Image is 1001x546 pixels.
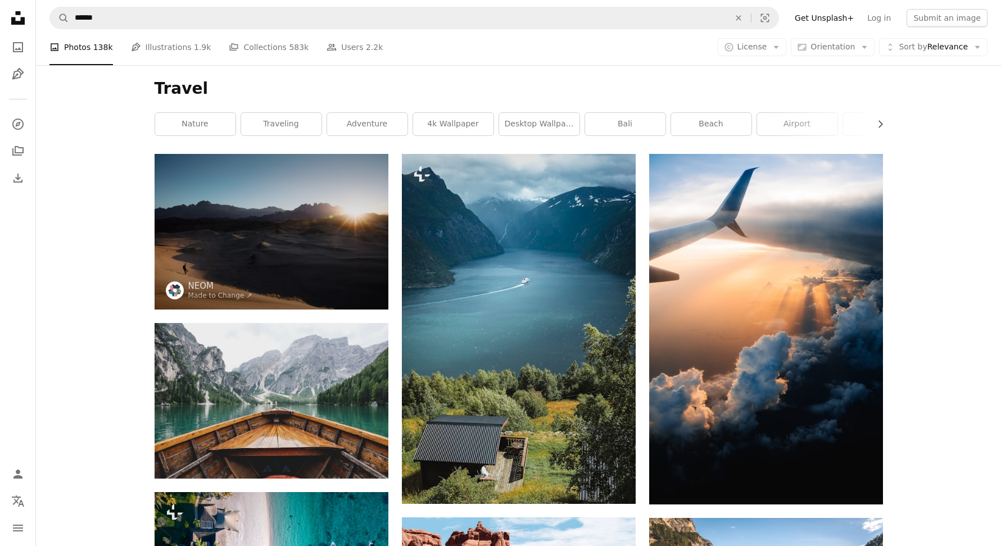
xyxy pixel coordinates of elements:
[870,113,883,135] button: scroll list to the right
[788,9,860,27] a: Get Unsplash+
[899,42,927,51] span: Sort by
[907,9,988,27] button: Submit an image
[229,29,309,65] a: Collections 583k
[843,113,923,135] a: plane
[718,38,787,56] button: License
[194,41,211,53] span: 1.9k
[155,226,388,236] a: a person is walking in the desert at sunset
[327,113,407,135] a: adventure
[737,42,767,51] span: License
[7,517,29,539] button: Menu
[49,7,779,29] form: Find visuals sitewide
[50,7,69,29] button: Search Unsplash
[499,113,579,135] a: desktop wallpaper
[241,113,321,135] a: traveling
[188,292,252,299] a: Made to Change ↗
[649,324,883,334] a: airplane on sky during golden hour
[7,490,29,512] button: Language
[7,140,29,162] a: Collections
[402,324,636,334] a: a boat is in a large body of water
[671,113,751,135] a: beach
[366,41,383,53] span: 2.2k
[413,113,493,135] a: 4k wallpaper
[810,42,855,51] span: Orientation
[327,29,383,65] a: Users 2.2k
[155,323,388,479] img: brown wooden boat moving towards the mountain
[155,154,388,310] img: a person is walking in the desert at sunset
[791,38,875,56] button: Orientation
[7,36,29,58] a: Photos
[155,395,388,406] a: brown wooden boat moving towards the mountain
[860,9,898,27] a: Log in
[879,38,988,56] button: Sort byRelevance
[7,167,29,189] a: Download History
[751,7,778,29] button: Visual search
[7,63,29,85] a: Illustrations
[7,113,29,135] a: Explore
[899,42,968,53] span: Relevance
[155,79,883,99] h1: Travel
[649,154,883,504] img: airplane on sky during golden hour
[757,113,837,135] a: airport
[402,154,636,504] img: a boat is in a large body of water
[7,463,29,485] a: Log in / Sign up
[188,280,252,292] a: NEOM
[585,113,665,135] a: bali
[131,29,211,65] a: Illustrations 1.9k
[155,113,235,135] a: nature
[289,41,309,53] span: 583k
[726,7,751,29] button: Clear
[166,281,184,299] img: Go to NEOM's profile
